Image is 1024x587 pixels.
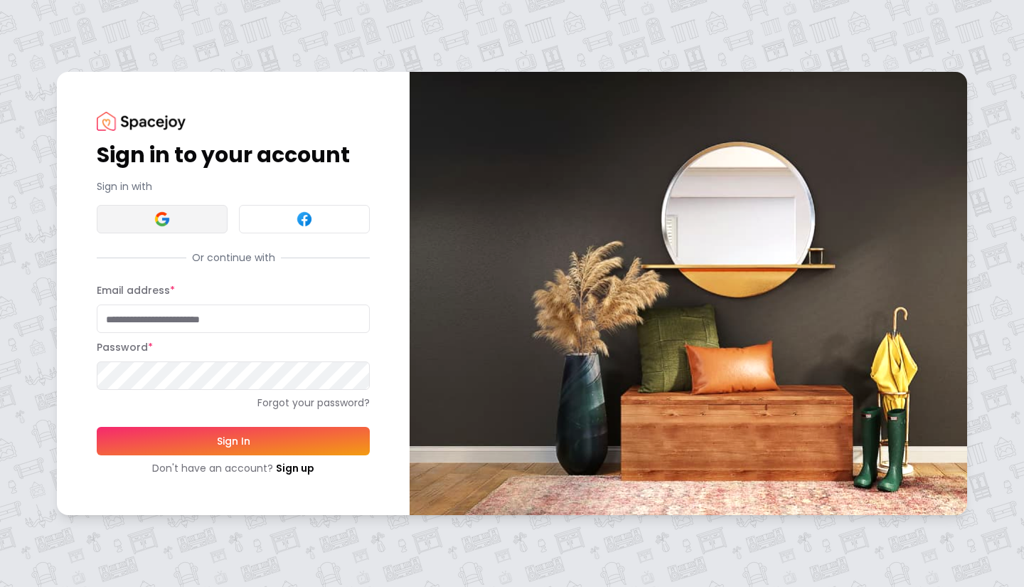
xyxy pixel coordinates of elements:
[296,211,313,228] img: Facebook signin
[97,396,370,410] a: Forgot your password?
[97,340,153,354] label: Password
[97,179,370,194] p: Sign in with
[410,72,967,515] img: banner
[97,461,370,475] div: Don't have an account?
[97,112,186,131] img: Spacejoy Logo
[276,461,314,475] a: Sign up
[97,427,370,455] button: Sign In
[97,283,175,297] label: Email address
[186,250,281,265] span: Or continue with
[154,211,171,228] img: Google signin
[97,142,370,168] h1: Sign in to your account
